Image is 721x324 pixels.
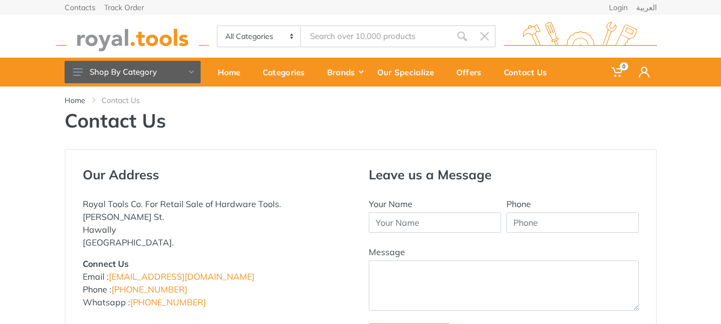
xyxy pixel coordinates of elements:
[255,58,320,86] a: Categories
[65,95,657,106] nav: breadcrumb
[369,246,405,258] label: Message
[449,58,496,86] a: Offers
[370,61,449,83] div: Our Specialize
[370,58,449,86] a: Our Specialize
[83,167,353,183] h4: Our Address
[320,61,370,83] div: Brands
[56,22,209,51] img: royal.tools Logo
[496,58,562,86] a: Contact Us
[369,167,639,183] h4: Leave us a Message
[65,109,657,132] h1: Contact Us
[130,297,206,307] a: [PHONE_NUMBER]
[496,61,562,83] div: Contact Us
[210,61,255,83] div: Home
[506,197,531,210] label: Phone
[65,4,96,11] a: Contacts
[112,284,187,295] a: [PHONE_NUMBER]
[218,26,302,46] select: Category
[104,4,144,11] a: Track Order
[83,197,353,249] p: Royal Tools Co. For Retail Sale of Hardware Tools. [PERSON_NAME] St. Hawally [GEOGRAPHIC_DATA].
[449,61,496,83] div: Offers
[101,95,156,106] li: Contact Us
[604,58,631,86] a: 0
[65,61,201,83] button: Shop By Category
[369,197,413,210] label: Your Name
[506,212,639,233] input: Phone
[636,4,657,11] a: العربية
[301,25,450,48] input: Site search
[609,4,628,11] a: Login
[504,22,657,51] img: royal.tools Logo
[620,62,628,70] span: 0
[210,58,255,86] a: Home
[255,61,320,83] div: Categories
[369,212,501,233] input: Your Name
[83,258,129,269] strong: Connect Us
[109,271,255,282] a: [EMAIL_ADDRESS][DOMAIN_NAME]
[83,257,353,309] p: Email : Phone : Whatsapp :
[65,95,85,106] a: Home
